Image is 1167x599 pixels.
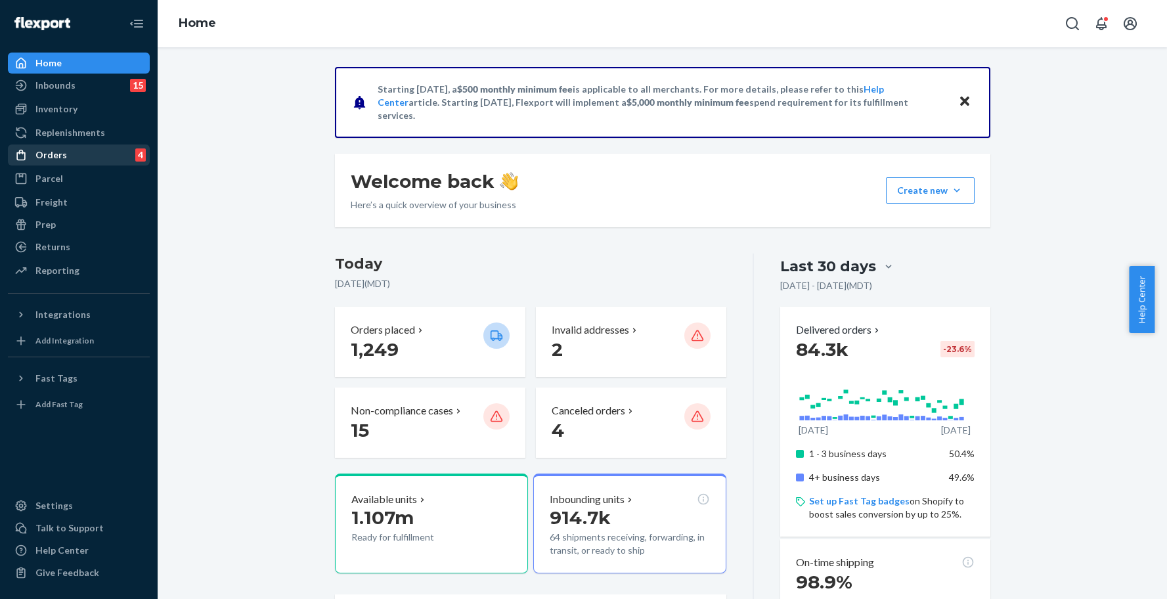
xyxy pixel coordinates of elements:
[949,448,975,459] span: 50.4%
[8,330,150,351] a: Add Integration
[8,495,150,516] a: Settings
[35,544,89,557] div: Help Center
[35,399,83,410] div: Add Fast Tag
[335,474,528,573] button: Available units1.107mReady for fulfillment
[8,540,150,561] a: Help Center
[886,177,975,204] button: Create new
[536,388,726,458] button: Canceled orders 4
[796,322,882,338] button: Delivered orders
[536,307,726,377] button: Invalid addresses 2
[35,102,77,116] div: Inventory
[552,403,625,418] p: Canceled orders
[799,424,828,437] p: [DATE]
[8,260,150,281] a: Reporting
[8,562,150,583] button: Give Feedback
[351,403,453,418] p: Non-compliance cases
[351,506,414,529] span: 1.107m
[550,531,710,557] p: 64 shipments receiving, forwarding, in transit, or ready to ship
[533,474,726,573] button: Inbounding units914.7k64 shipments receiving, forwarding, in transit, or ready to ship
[8,122,150,143] a: Replenishments
[550,492,625,507] p: Inbounding units
[796,338,848,361] span: 84.3k
[457,83,573,95] span: $500 monthly minimum fee
[8,368,150,389] button: Fast Tags
[35,148,67,162] div: Orders
[14,17,70,30] img: Flexport logo
[8,304,150,325] button: Integrations
[179,16,216,30] a: Home
[351,531,473,544] p: Ready for fulfillment
[351,322,415,338] p: Orders placed
[780,256,876,277] div: Last 30 days
[552,338,563,361] span: 2
[949,472,975,483] span: 49.6%
[130,79,146,92] div: 15
[780,279,872,292] p: [DATE] - [DATE] ( MDT )
[809,495,910,506] a: Set up Fast Tag badges
[35,335,94,346] div: Add Integration
[8,99,150,120] a: Inventory
[940,341,975,357] div: -23.6 %
[809,495,974,521] p: on Shopify to boost sales conversion by up to 25%.
[8,75,150,96] a: Inbounds15
[351,198,518,211] p: Here’s a quick overview of your business
[809,471,938,484] p: 4+ business days
[8,214,150,235] a: Prep
[26,9,74,21] span: Support
[550,506,611,529] span: 914.7k
[809,447,938,460] p: 1 - 3 business days
[941,424,971,437] p: [DATE]
[351,492,417,507] p: Available units
[135,148,146,162] div: 4
[335,277,727,290] p: [DATE] ( MDT )
[8,518,150,539] button: Talk to Support
[35,196,68,209] div: Freight
[500,172,518,190] img: hand-wave emoji
[123,11,150,37] button: Close Navigation
[796,571,852,593] span: 98.9%
[351,338,399,361] span: 1,249
[35,240,70,254] div: Returns
[552,322,629,338] p: Invalid addresses
[8,53,150,74] a: Home
[35,79,76,92] div: Inbounds
[8,168,150,189] a: Parcel
[168,5,227,43] ol: breadcrumbs
[35,566,99,579] div: Give Feedback
[8,144,150,166] a: Orders4
[378,83,946,122] p: Starting [DATE], a is applicable to all merchants. For more details, please refer to this article...
[35,56,62,70] div: Home
[1088,11,1114,37] button: Open notifications
[796,555,874,570] p: On-time shipping
[1059,11,1086,37] button: Open Search Box
[351,169,518,193] h1: Welcome back
[35,499,73,512] div: Settings
[35,372,77,385] div: Fast Tags
[35,308,91,321] div: Integrations
[351,419,369,441] span: 15
[8,236,150,257] a: Returns
[1129,266,1155,333] button: Help Center
[335,307,525,377] button: Orders placed 1,249
[8,192,150,213] a: Freight
[335,388,525,458] button: Non-compliance cases 15
[335,254,727,275] h3: Today
[35,172,63,185] div: Parcel
[35,126,105,139] div: Replenishments
[35,264,79,277] div: Reporting
[552,419,564,441] span: 4
[956,93,973,112] button: Close
[35,521,104,535] div: Talk to Support
[1117,11,1143,37] button: Open account menu
[35,218,56,231] div: Prep
[627,97,749,108] span: $5,000 monthly minimum fee
[8,394,150,415] a: Add Fast Tag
